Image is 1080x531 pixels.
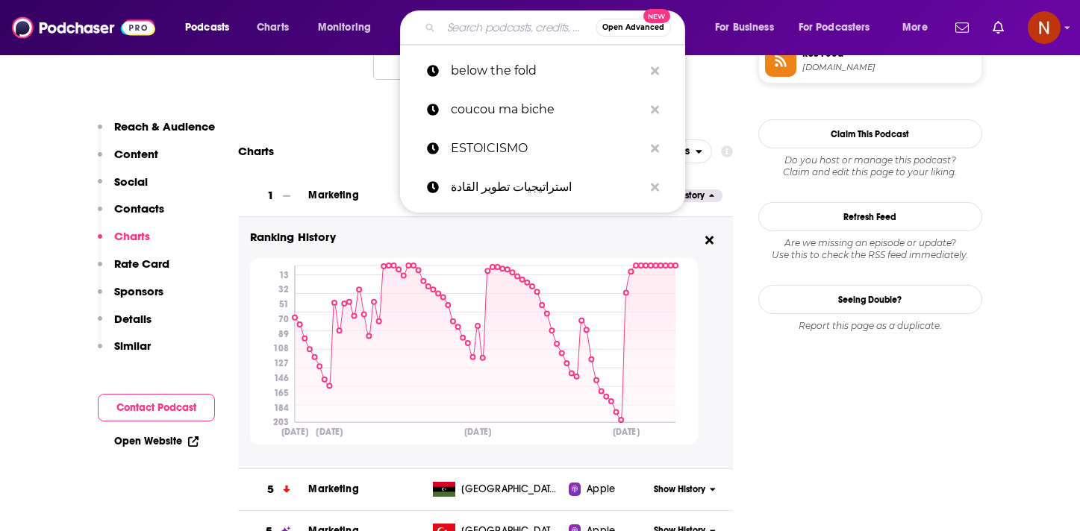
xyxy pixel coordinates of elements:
[715,17,774,38] span: For Business
[414,10,699,45] div: Search podcasts, credits, & more...
[98,119,215,147] button: Reach & Audience
[400,51,685,90] a: below the fold
[400,168,685,207] a: استراتيجيات تطوير القادة
[278,328,288,339] tspan: 89
[1028,11,1061,44] span: Logged in as AdelNBM
[451,90,643,129] p: coucou ma biche
[98,257,169,284] button: Rate Card
[278,314,288,324] tspan: 70
[114,284,163,298] p: Sponsors
[612,426,639,437] tspan: [DATE]
[802,62,976,73] span: feeds.simplecast.com
[596,19,671,37] button: Open AdvancedNew
[272,417,288,427] tspan: 203
[758,154,982,178] div: Claim and edit this page to your liking.
[441,16,596,40] input: Search podcasts, credits, & more...
[400,90,685,129] a: coucou ma biche
[114,119,215,133] p: Reach & Audience
[98,147,158,175] button: Content
[281,426,308,437] tspan: [DATE]
[758,320,982,332] div: Report this page as a duplicate.
[98,229,150,257] button: Charts
[308,16,390,40] button: open menu
[98,394,215,421] button: Contact Podcast
[654,483,705,496] span: Show History
[789,16,892,40] button: open menu
[902,17,928,38] span: More
[238,144,274,158] h2: Charts
[267,481,274,498] h3: 5
[114,312,152,326] p: Details
[400,129,685,168] a: ESTOICISMO
[655,189,705,202] span: Hide History
[114,229,150,243] p: Charts
[587,482,615,497] span: Apple
[98,284,163,312] button: Sponsors
[114,435,199,447] a: Open Website
[765,45,976,77] a: RSS Feed[DOMAIN_NAME]
[257,17,289,38] span: Charts
[272,343,288,354] tspan: 108
[114,201,164,216] p: Contacts
[250,229,698,246] h3: Ranking History
[278,299,288,310] tspan: 51
[799,17,870,38] span: For Podcasters
[267,187,274,204] h3: 1
[892,16,946,40] button: open menu
[461,482,558,497] span: Libya
[464,426,491,437] tspan: [DATE]
[98,339,151,366] button: Similar
[114,257,169,271] p: Rate Card
[643,9,670,23] span: New
[114,339,151,353] p: Similar
[758,285,982,314] a: Seeing Double?
[308,189,358,201] a: Marketing
[98,175,148,202] button: Social
[758,202,982,231] button: Refresh Feed
[451,129,643,168] p: ESTOICISMO
[987,15,1010,40] a: Show notifications dropdown
[373,40,597,80] button: Nothing here.
[451,51,643,90] p: below the fold
[185,17,229,38] span: Podcasts
[98,312,152,339] button: Details
[238,469,309,510] a: 5
[273,402,288,412] tspan: 184
[278,284,288,295] tspan: 32
[758,154,982,166] span: Do you host or manage this podcast?
[1028,11,1061,44] img: User Profile
[247,16,298,40] a: Charts
[949,15,975,40] a: Show notifications dropdown
[318,17,371,38] span: Monitoring
[308,483,358,495] a: Marketing
[427,482,569,497] a: [GEOGRAPHIC_DATA]
[1028,11,1061,44] button: Show profile menu
[758,237,982,261] div: Are we missing an episode or update? Use this to check the RSS feed immediately.
[273,387,288,398] tspan: 165
[602,24,664,31] span: Open Advanced
[451,168,643,207] p: استراتيجيات تطوير القادة
[316,426,343,437] tspan: [DATE]
[175,16,249,40] button: open menu
[114,175,148,189] p: Social
[98,201,164,229] button: Contacts
[273,358,288,368] tspan: 127
[705,16,793,40] button: open menu
[278,269,288,280] tspan: 13
[273,373,288,383] tspan: 146
[12,13,155,42] img: Podchaser - Follow, Share and Rate Podcasts
[114,147,158,161] p: Content
[238,175,309,216] a: 1
[569,482,647,497] a: Apple
[758,119,982,148] button: Claim This Podcast
[647,483,722,496] button: Show History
